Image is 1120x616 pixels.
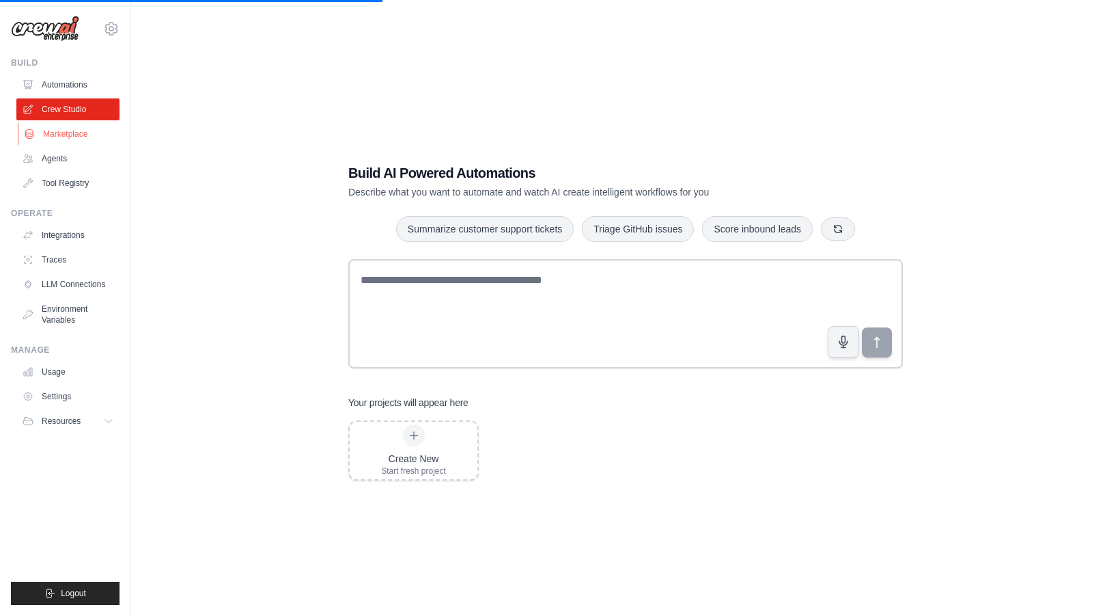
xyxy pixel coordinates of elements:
span: Resources [42,416,81,427]
a: Marketplace [18,123,121,145]
button: Resources [16,410,120,432]
a: Automations [16,74,120,96]
button: Triage GitHub issues [582,216,694,242]
div: Start fresh project [381,466,446,477]
a: Traces [16,249,120,271]
a: Tool Registry [16,172,120,194]
div: Build [11,57,120,68]
a: Settings [16,386,120,407]
h1: Build AI Powered Automations [348,163,807,183]
button: Get new suggestions [821,217,855,241]
div: Operate [11,208,120,219]
div: Create New [381,452,446,466]
h3: Your projects will appear here [348,396,468,410]
a: LLM Connections [16,273,120,295]
a: Crew Studio [16,98,120,120]
a: Environment Variables [16,298,120,331]
a: Integrations [16,224,120,246]
button: Score inbound leads [702,216,813,242]
a: Agents [16,148,120,170]
button: Logout [11,582,120,605]
div: Manage [11,345,120,356]
span: Logout [61,588,86,599]
a: Usage [16,361,120,383]
div: Widget de chat [1052,550,1120,616]
iframe: Chat Widget [1052,550,1120,616]
button: Click to speak your automation idea [828,326,859,358]
button: Summarize customer support tickets [396,216,574,242]
img: Logo [11,16,79,42]
p: Describe what you want to automate and watch AI create intelligent workflows for you [348,185,807,199]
